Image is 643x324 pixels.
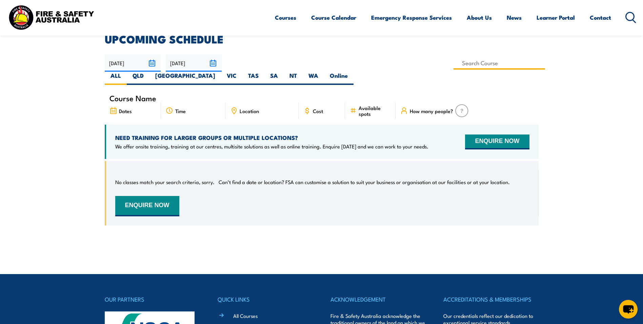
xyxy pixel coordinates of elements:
[219,179,510,185] p: Can’t find a date or location? FSA can customise a solution to suit your business or organisation...
[465,134,529,149] button: ENQUIRE NOW
[359,105,391,116] span: Available spots
[454,56,545,70] input: Search Course
[590,8,611,26] a: Contact
[166,54,222,72] input: To date
[218,294,313,304] h4: QUICK LINKS
[119,108,132,114] span: Dates
[105,54,161,72] input: From date
[284,72,303,85] label: NT
[330,294,425,304] h4: ACKNOWLEDGEMENT
[242,72,264,85] label: TAS
[324,72,354,85] label: Online
[313,108,323,114] span: Cost
[105,294,200,304] h4: OUR PARTNERS
[371,8,452,26] a: Emergency Response Services
[115,196,179,216] button: ENQUIRE NOW
[467,8,492,26] a: About Us
[240,108,259,114] span: Location
[175,108,186,114] span: Time
[115,179,215,185] p: No classes match your search criteria, sorry.
[115,143,428,150] p: We offer onsite training, training at our centres, multisite solutions as well as online training...
[105,34,539,43] h2: UPCOMING SCHEDULE
[619,300,638,319] button: chat-button
[443,294,538,304] h4: ACCREDITATIONS & MEMBERSHIPS
[507,8,522,26] a: News
[105,72,127,85] label: ALL
[233,312,258,319] a: All Courses
[127,72,149,85] label: QLD
[275,8,296,26] a: Courses
[311,8,356,26] a: Course Calendar
[410,108,453,114] span: How many people?
[149,72,221,85] label: [GEOGRAPHIC_DATA]
[303,72,324,85] label: WA
[115,134,428,141] h4: NEED TRAINING FOR LARGER GROUPS OR MULTIPLE LOCATIONS?
[537,8,575,26] a: Learner Portal
[264,72,284,85] label: SA
[109,95,156,101] span: Course Name
[221,72,242,85] label: VIC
